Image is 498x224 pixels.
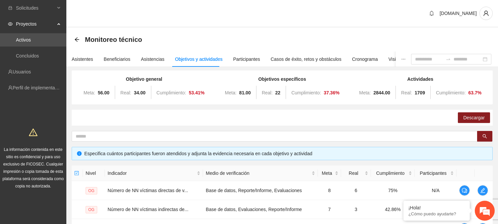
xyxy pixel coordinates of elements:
a: Activos [16,37,31,43]
strong: 34.00 [134,90,146,95]
td: 3 [341,200,371,219]
span: ellipsis [401,57,406,61]
span: Número de NN víctimas indirectas de... [107,207,188,212]
strong: 22 [275,90,281,95]
span: Real: [262,90,273,95]
span: edit [478,188,488,193]
strong: 1709 [415,90,425,95]
a: Concluidos [16,53,39,58]
span: [DOMAIN_NAME] [440,11,477,16]
span: La información contenida en este sitio es confidencial y para uso exclusivo de FICOSEC. Cualquier... [3,147,64,188]
span: info-circle [77,151,82,156]
span: bell [427,11,437,16]
td: 8 [318,181,341,200]
strong: 37.36 % [324,90,340,95]
td: Base de datos, Evaluaciones, Reporte/Informe [203,200,318,219]
p: ¿Cómo puedo ayudarte? [408,211,465,216]
th: Participantes [415,166,457,181]
strong: Objetivo general [126,76,162,82]
div: Objetivos y actividades [175,56,223,63]
button: bell [426,8,437,19]
span: Real: [401,90,412,95]
span: Cumplimiento: [436,90,465,95]
span: Real: [120,90,131,95]
td: 42.86% [371,200,415,219]
strong: Actividades [407,76,434,82]
span: warning [29,128,37,137]
span: to [446,56,451,62]
div: Visita de campo y entregables [389,56,451,63]
span: Solicitudes [16,1,55,15]
strong: 53.41 % [189,90,205,95]
span: user [480,10,492,16]
td: 75% [371,181,415,200]
th: Real [341,166,371,181]
span: Cumplimiento [374,169,407,177]
span: search [482,134,487,139]
button: edit [477,185,488,196]
span: check-square [74,171,79,175]
div: Cronograma [352,56,378,63]
div: Asistencias [141,56,165,63]
span: Descargar [463,114,485,121]
button: ellipsis [396,52,411,67]
span: Cumplimiento: [157,90,186,95]
a: Usuarios [13,69,31,74]
th: Meta [318,166,341,181]
span: Meta [320,169,333,177]
div: Asistentes [72,56,93,63]
a: Perfil de implementadora [13,85,64,90]
span: arrow-left [74,37,80,42]
button: search [477,131,492,142]
td: 7 [318,200,341,219]
span: Indicador [107,169,195,177]
strong: 63.7 % [468,90,481,95]
div: Casos de éxito, retos y obstáculos [271,56,341,63]
th: Cumplimiento [371,166,415,181]
th: Medio de verificación [203,166,318,181]
span: Cumplimiento: [291,90,321,95]
td: N/A [415,181,457,200]
strong: Objetivos específicos [258,76,306,82]
div: Beneficiarios [104,56,130,63]
span: inbox [8,6,13,10]
span: Número de NN víctimas directas de v... [107,188,188,193]
th: Nivel [83,166,105,181]
th: Indicador [105,166,203,181]
div: Participantes [233,56,260,63]
div: Especifica cuántos participantes fueron atendidos y adjunta la evidencia necesaria en cada objeti... [84,150,487,157]
span: Meta: [84,90,95,95]
td: Base de datos, Reporte/Informe, Evaluaciones [203,181,318,200]
button: Descargar [458,112,490,123]
div: Back [74,37,80,43]
span: OG [86,187,97,194]
div: ¡Hola! [408,205,465,210]
td: N/A [415,200,457,219]
strong: 2844.00 [374,90,391,95]
button: user [479,7,493,20]
span: Meta: [225,90,237,95]
span: Participantes [417,169,449,177]
strong: 56.00 [98,90,109,95]
span: OG [86,206,97,213]
span: Monitoreo técnico [85,34,142,45]
span: Real [344,169,363,177]
span: Proyectos [16,17,55,31]
button: comment [459,185,470,196]
td: 6 [341,181,371,200]
span: Medio de verificación [206,169,310,177]
strong: 81.00 [239,90,251,95]
span: swap-right [446,56,451,62]
span: Meta: [359,90,371,95]
span: eye [8,22,13,26]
